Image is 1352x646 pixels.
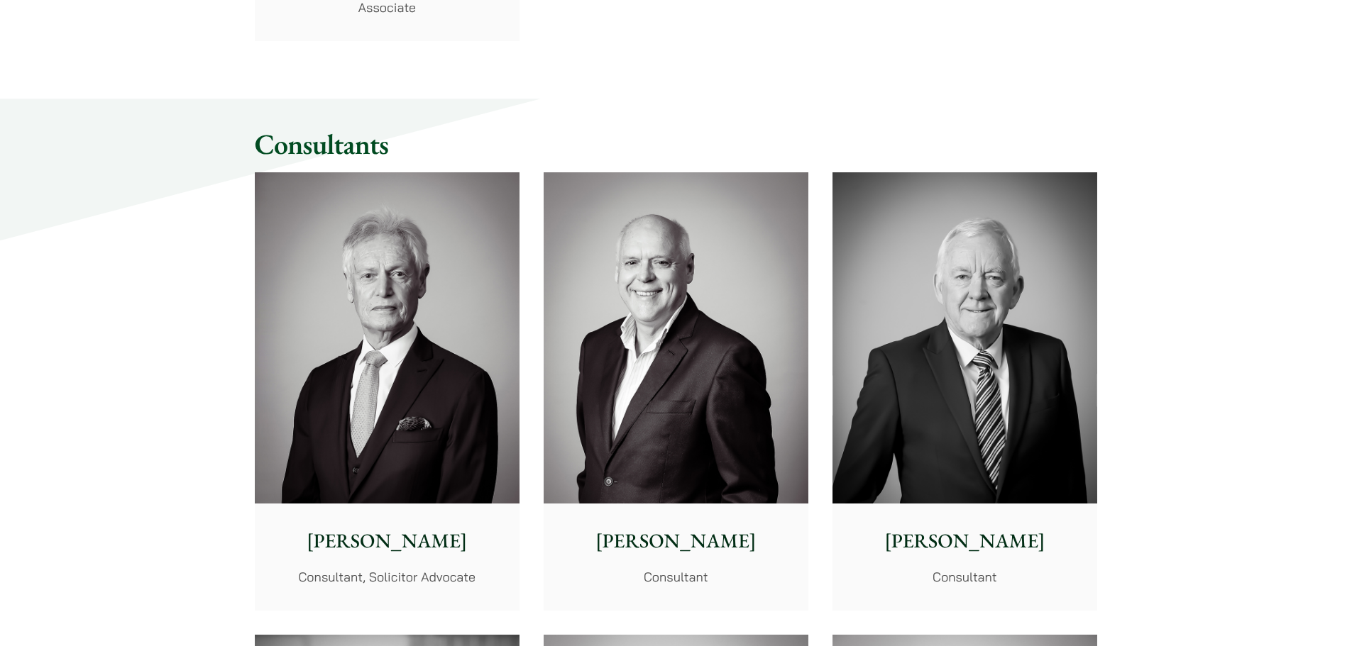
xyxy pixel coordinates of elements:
p: Consultant, Solicitor Advocate [266,567,508,586]
p: [PERSON_NAME] [266,526,508,556]
a: [PERSON_NAME] Consultant [832,172,1097,611]
p: [PERSON_NAME] [555,526,797,556]
a: [PERSON_NAME] Consultant [544,172,808,611]
p: Consultant [555,567,797,586]
p: Consultant [844,567,1086,586]
p: [PERSON_NAME] [844,526,1086,556]
a: [PERSON_NAME] Consultant, Solicitor Advocate [255,172,520,611]
h2: Consultants [255,127,1098,161]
